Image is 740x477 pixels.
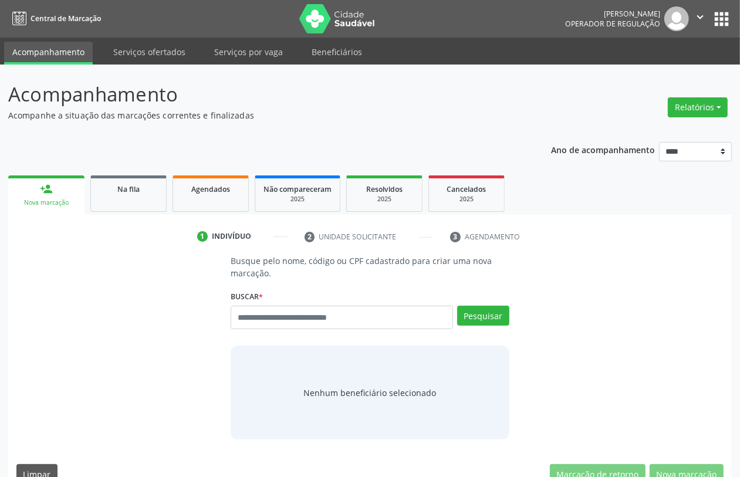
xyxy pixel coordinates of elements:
p: Ano de acompanhamento [551,142,655,157]
button: Relatórios [668,97,728,117]
span: Cancelados [447,184,486,194]
span: Não compareceram [263,184,332,194]
div: 2025 [263,195,332,204]
a: Serviços ofertados [105,42,194,62]
button:  [689,6,711,31]
div: 2025 [355,195,414,204]
label: Buscar [231,287,263,306]
div: Nova marcação [16,198,76,207]
p: Acompanhe a situação das marcações correntes e finalizadas [8,109,515,121]
i:  [694,11,707,23]
a: Central de Marcação [8,9,101,28]
p: Busque pelo nome, código ou CPF cadastrado para criar uma nova marcação. [231,255,509,279]
div: Indivíduo [212,231,251,242]
img: img [664,6,689,31]
button: apps [711,9,732,29]
span: Central de Marcação [31,13,101,23]
button: Pesquisar [457,306,509,326]
a: Acompanhamento [4,42,93,65]
div: 2025 [437,195,496,204]
div: [PERSON_NAME] [565,9,660,19]
span: Agendados [191,184,230,194]
span: Operador de regulação [565,19,660,29]
span: Na fila [117,184,140,194]
div: 1 [197,231,208,242]
div: person_add [40,182,53,195]
span: Nenhum beneficiário selecionado [303,387,436,399]
a: Serviços por vaga [206,42,291,62]
span: Resolvidos [366,184,403,194]
p: Acompanhamento [8,80,515,109]
a: Beneficiários [303,42,370,62]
